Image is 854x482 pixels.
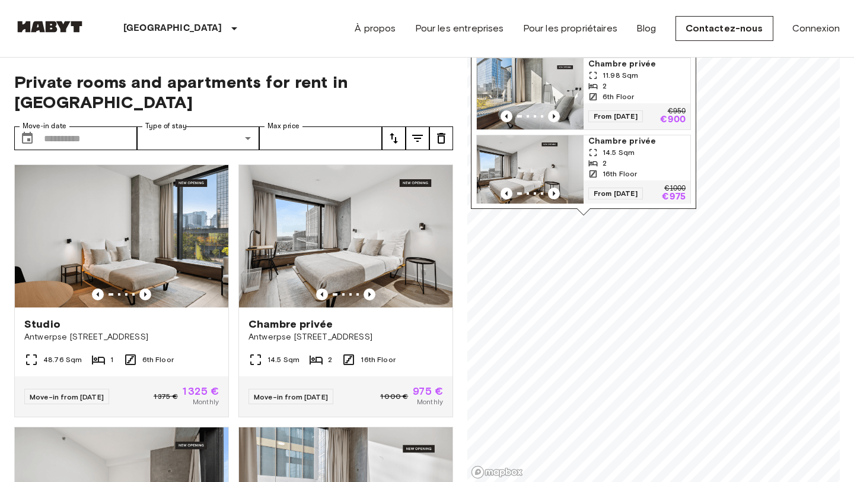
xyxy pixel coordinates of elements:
[662,192,686,202] p: €975
[254,392,328,401] span: Move-in from [DATE]
[603,147,635,158] span: 14.5 Sqm
[477,58,584,129] img: Marketing picture of unit BE-23-003-016-002
[588,58,686,70] span: Chambre privée
[603,158,607,169] span: 2
[792,21,840,36] a: Connexion
[588,110,643,122] span: From [DATE]
[110,354,113,365] span: 1
[14,72,453,112] span: Private rooms and apartments for rent in [GEOGRAPHIC_DATA]
[415,21,504,36] a: Pour les entreprises
[660,115,686,125] p: €900
[142,354,174,365] span: 6th Floor
[548,110,560,122] button: Previous image
[355,21,396,36] a: À propos
[636,21,657,36] a: Blog
[523,21,617,36] a: Pour les propriétaires
[406,126,429,150] button: tune
[417,397,443,407] span: Monthly
[588,135,686,147] span: Chambre privée
[675,16,773,41] a: Contactez-nous
[668,108,686,115] p: €950
[139,288,151,300] button: Previous image
[15,165,228,307] img: Marketing picture of unit BE-23-003-013-001
[380,391,408,402] span: 1 000 €
[364,288,375,300] button: Previous image
[30,392,104,401] span: Move-in from [DATE]
[248,331,443,343] span: Antwerpse [STREET_ADDRESS]
[14,21,85,33] img: Habyt
[238,164,453,417] a: Marketing picture of unit BE-23-003-063-002Previous imagePrevious imageChambre privéeAntwerpse [S...
[328,354,332,365] span: 2
[154,391,178,402] span: 1 375 €
[568,135,675,207] img: Marketing picture of unit BE-23-003-063-002
[588,188,643,199] span: From [DATE]
[476,135,691,207] a: Marketing picture of unit BE-23-003-063-002Marketing picture of unit BE-23-003-063-002Previous im...
[14,164,229,417] a: Marketing picture of unit BE-23-003-013-001Previous imagePrevious imageStudioAntwerpse [STREET_AD...
[603,169,638,179] span: 16th Floor
[23,121,66,131] label: Move-in date
[145,121,187,131] label: Type of stay
[603,81,607,91] span: 2
[267,121,299,131] label: Max price
[471,465,523,479] a: Mapbox logo
[239,165,453,307] img: Marketing picture of unit BE-23-003-063-002
[603,70,638,81] span: 11.98 Sqm
[603,91,634,102] span: 6th Floor
[15,126,39,150] button: Choose date
[248,317,333,331] span: Chambre privée
[193,397,219,407] span: Monthly
[429,126,453,150] button: tune
[24,317,60,331] span: Studio
[501,110,512,122] button: Previous image
[43,354,82,365] span: 48.76 Sqm
[548,188,560,199] button: Previous image
[382,126,406,150] button: tune
[476,58,691,130] a: Marketing picture of unit BE-23-003-016-002Previous imagePrevious imageChambre privée11.98 Sqm26t...
[501,188,512,199] button: Previous image
[92,288,104,300] button: Previous image
[461,135,568,207] img: Marketing picture of unit BE-23-003-063-002
[267,354,299,365] span: 14.5 Sqm
[24,331,219,343] span: Antwerpse [STREET_ADDRESS]
[316,288,328,300] button: Previous image
[361,354,396,365] span: 16th Floor
[183,386,219,397] span: 1 325 €
[664,185,686,192] p: €1000
[413,386,443,397] span: 975 €
[123,21,222,36] p: [GEOGRAPHIC_DATA]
